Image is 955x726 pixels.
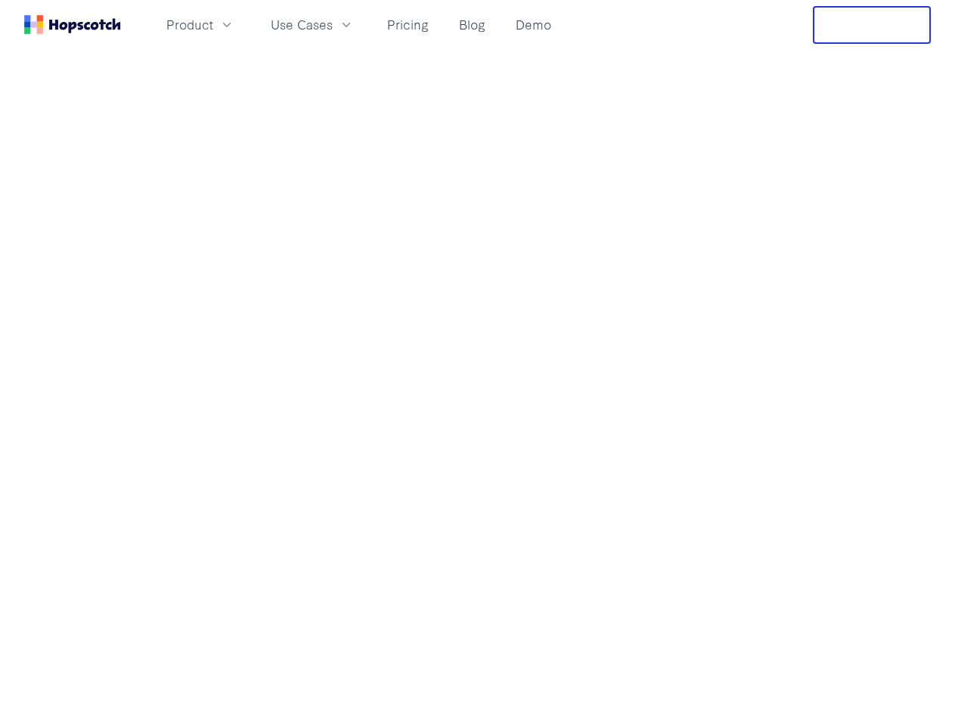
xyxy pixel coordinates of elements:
[510,12,557,37] a: Demo
[171,398,318,448] button: Book a demo
[453,12,491,37] a: Blog
[24,398,147,448] button: Show me!
[24,479,126,498] div: / 5 stars on G2
[262,12,363,37] button: Use Cases
[157,12,243,37] button: Product
[381,12,435,37] a: Pricing
[166,15,213,34] span: Product
[24,315,478,368] p: Educate users about your product and guide them to becoming successful customers.
[24,15,121,34] a: Home
[813,6,931,44] button: Free Trial
[24,479,41,497] strong: 4.8
[271,15,333,34] span: Use Cases
[24,125,478,299] h1: Convert more trials with interactive product tours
